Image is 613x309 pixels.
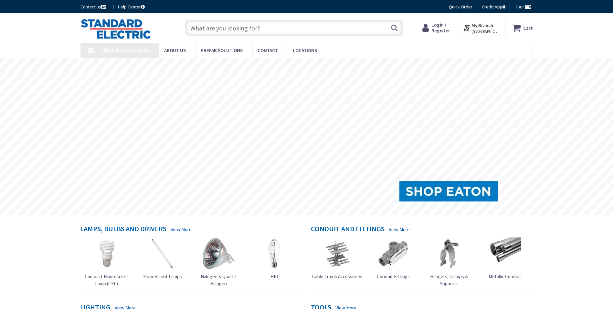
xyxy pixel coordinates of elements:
[389,226,410,233] a: View More
[515,4,531,10] span: Tour
[143,273,182,280] span: Fluorescent Lamps
[311,225,385,234] h4: Conduit and Fittings
[258,237,291,280] a: HID HID
[171,226,192,233] a: View More
[377,273,410,280] span: Conduit Fittings
[312,237,362,280] a: Cable Tray & Accessories Cable Tray & Accessories
[270,273,278,280] span: HID
[489,237,521,280] a: Metallic Conduit Metallic Conduit
[523,22,533,34] strong: Cart
[205,62,423,69] rs-layer: [MEDICAL_DATA]: Our Commitment to Our Employees and Customers
[185,20,403,36] input: What are you looking for?
[430,273,468,286] span: Hangers, Clamps & Supports
[489,273,521,280] span: Metallic Conduit
[422,22,450,34] a: Login / Register
[258,47,278,53] span: Contact
[118,4,145,10] a: Help Center
[489,237,521,270] img: Metallic Conduit
[377,237,409,270] img: Conduit Fittings
[433,237,465,270] img: Hangers, Clamps & Supports
[258,237,291,270] img: HID
[80,19,151,39] img: Standard Electric
[164,47,186,53] span: About Us
[471,22,493,29] strong: My Branch
[192,237,245,287] a: Halogen & Quartz Halogen Halogen & Quartz Halogen
[100,47,150,54] span: Shop By Category
[471,29,499,34] span: [GEOGRAPHIC_DATA], [GEOGRAPHIC_DATA]
[143,237,182,280] a: Fluorescent Lamps Fluorescent Lamps
[201,47,243,53] span: Prefab Solutions
[377,237,410,280] a: Conduit Fittings Conduit Fittings
[85,273,128,286] span: Compact Fluorescent Lamp (CFL)
[146,237,179,270] img: Fluorescent Lamps
[80,4,108,10] a: Contact us
[423,237,476,287] a: Hangers, Clamps & Supports Hangers, Clamps & Supports
[512,22,533,34] a: Cart
[80,237,133,287] a: Compact Fluorescent Lamp (CFL) Compact Fluorescent Lamp (CFL)
[321,237,354,270] img: Cable Tray & Accessories
[312,273,362,280] span: Cable Tray & Accessories
[482,4,505,10] a: Credit App
[80,225,166,234] h4: Lamps, Bulbs and Drivers
[463,22,499,34] div: My Branch [GEOGRAPHIC_DATA], [GEOGRAPHIC_DATA]
[431,22,450,34] span: Login / Register
[201,273,236,286] span: Halogen & Quartz Halogen
[202,237,235,270] img: Halogen & Quartz Halogen
[293,47,317,53] span: Locations
[449,4,472,10] a: Quick Order
[90,237,123,270] img: Compact Fluorescent Lamp (CFL)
